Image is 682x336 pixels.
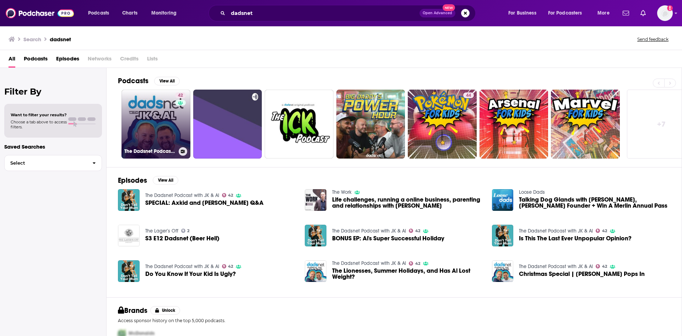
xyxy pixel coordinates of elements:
a: 42The Dadsnet Podcast with JK & Al [121,90,190,159]
span: 42 [415,229,420,233]
a: Charts [118,7,142,19]
span: 42 [415,262,420,265]
span: Life challenges, running a online business, parenting and relationships with [PERSON_NAME] [332,197,483,209]
button: Show profile menu [657,5,673,21]
a: Life challenges, running a online business, parenting and relationships with Dadsnet [332,197,483,209]
span: 42 [228,194,233,197]
button: open menu [592,7,618,19]
img: Christmas Special | Gary Barlow Pops In [492,260,514,282]
span: 42 [602,265,607,268]
span: 42 [602,229,607,233]
a: Christmas Special | Gary Barlow Pops In [519,271,645,277]
button: open menu [503,7,545,19]
span: Credits [120,53,139,68]
span: Choose a tab above to access filters. [11,119,67,129]
a: Do You Know If Your Kid Is Ugly? [145,271,236,277]
img: Is This The Last Ever Unpopular Opinion? [492,225,514,246]
span: 42 [228,265,233,268]
a: 42 [222,193,233,197]
img: Talking Dog Glands with Al Ferguson, Dadsnet Founder + Win A Merlin Annual Pass [492,189,514,211]
img: User Profile [657,5,673,21]
span: Open Advanced [423,11,452,15]
button: View All [153,176,178,185]
h2: Podcasts [118,76,148,85]
a: The Dadsnet Podcast with JK & Al [332,228,406,234]
h2: Brands [118,306,147,315]
span: Want to filter your results? [11,112,67,117]
h3: Search [23,36,41,43]
a: 44 [463,92,474,98]
h2: Episodes [118,176,147,185]
a: PodcastsView All [118,76,180,85]
span: S3 E12 Dadsnet (Beer Hell) [145,235,220,241]
span: Networks [88,53,112,68]
button: Select [4,155,102,171]
a: Show notifications dropdown [620,7,632,19]
button: open menu [543,7,592,19]
span: 2 [187,229,189,233]
a: EpisodesView All [118,176,178,185]
a: Is This The Last Ever Unpopular Opinion? [519,235,632,241]
h3: dadsnet [50,36,71,43]
a: Podcasts [24,53,48,68]
button: Open AdvancedNew [420,9,455,17]
img: S3 E12 Dadsnet (Beer Hell) [118,225,140,246]
button: Send feedback [635,36,671,42]
span: More [597,8,610,18]
img: Do You Know If Your Kid Is Ugly? [118,260,140,282]
img: Podchaser - Follow, Share and Rate Podcasts [6,6,74,20]
span: Podcasts [88,8,109,18]
img: BONUS EP: Al's Super Successful Holiday [305,225,326,246]
span: 44 [466,92,471,99]
span: Lists [147,53,158,68]
span: Charts [122,8,137,18]
span: SPECIAL: Axkid and [PERSON_NAME] Q&A [145,200,264,206]
span: Logged in as evankrask [657,5,673,21]
span: Christmas Special | [PERSON_NAME] Pops In [519,271,645,277]
a: SPECIAL: Axkid and Dadsnet Q&A [118,189,140,211]
a: 44 [408,90,477,159]
a: The Lager’s Off [145,228,178,234]
a: Episodes [56,53,79,68]
a: The Dadsnet Podcast with JK & Al [519,263,593,270]
a: Loose Dads [519,189,545,195]
h3: The Dadsnet Podcast with JK & Al [124,148,176,154]
button: open menu [83,7,118,19]
a: 42 [175,92,186,98]
a: SPECIAL: Axkid and Dadsnet Q&A [145,200,264,206]
a: The Work [332,189,352,195]
button: View All [154,77,180,85]
a: Show notifications dropdown [638,7,649,19]
img: Life challenges, running a online business, parenting and relationships with Dadsnet [305,189,326,211]
span: For Business [508,8,536,18]
span: New [443,4,455,11]
span: The Lionesses, Summer Holidays, and Has Al Lost Weight? [332,268,483,280]
span: Select [5,161,87,165]
a: All [9,53,15,68]
a: 42 [596,229,607,233]
span: 42 [178,92,183,99]
button: open menu [146,7,186,19]
a: BONUS EP: Al's Super Successful Holiday [332,235,444,241]
a: 42 [409,229,420,233]
div: Search podcasts, credits, & more... [215,5,482,21]
a: 2 [181,229,190,233]
p: Saved Searches [4,143,102,150]
a: 42 [222,264,233,268]
a: The Dadsnet Podcast with JK & Al [332,260,406,266]
img: The Lionesses, Summer Holidays, and Has Al Lost Weight? [305,260,326,282]
a: The Dadsnet Podcast with JK & Al [145,263,219,270]
input: Search podcasts, credits, & more... [228,7,420,19]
